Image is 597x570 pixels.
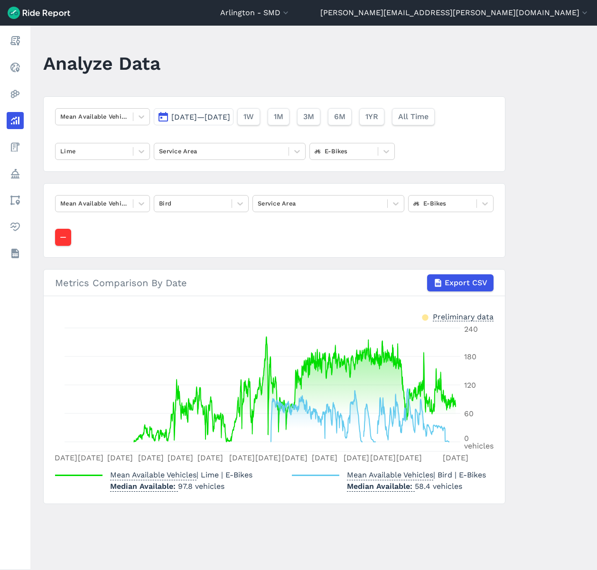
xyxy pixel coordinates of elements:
button: 1M [268,108,289,125]
button: Export CSV [427,274,494,291]
tspan: [DATE] [312,454,337,463]
tspan: [DATE] [282,454,308,463]
span: 1W [243,111,254,122]
span: Export CSV [445,277,487,289]
tspan: [DATE] [107,454,133,463]
tspan: 240 [464,325,478,334]
h1: Analyze Data [43,50,160,76]
button: All Time [392,108,435,125]
a: Fees [7,139,24,156]
button: [PERSON_NAME][EMAIL_ADDRESS][PERSON_NAME][DOMAIN_NAME] [320,7,589,19]
tspan: vehicles [464,441,494,450]
span: | Lime | E-Bikes [110,470,252,479]
p: 58.4 vehicles [347,481,486,492]
button: 1YR [359,108,384,125]
a: Datasets [7,245,24,262]
button: 3M [297,108,320,125]
tspan: [DATE] [197,454,223,463]
a: Health [7,218,24,235]
tspan: [DATE] [344,454,369,463]
span: Median Available [110,479,178,492]
span: | Bird | E-Bikes [347,470,486,479]
a: Realtime [7,59,24,76]
span: 1M [274,111,283,122]
div: Metrics Comparison By Date [55,274,494,291]
a: Analyze [7,112,24,129]
tspan: [DATE] [138,454,164,463]
tspan: 60 [464,409,474,418]
tspan: [DATE] [443,454,468,463]
tspan: [DATE] [255,454,281,463]
a: Areas [7,192,24,209]
button: 6M [328,108,352,125]
a: Report [7,32,24,49]
tspan: [DATE] [370,454,396,463]
span: Mean Available Vehicles [110,467,196,480]
tspan: [DATE] [168,454,193,463]
div: Preliminary data [433,311,494,321]
a: Heatmaps [7,85,24,103]
tspan: [DATE] [78,454,103,463]
tspan: [DATE] [396,454,422,463]
a: Policy [7,165,24,182]
span: 6M [334,111,345,122]
span: All Time [398,111,429,122]
tspan: 0 [464,434,469,443]
button: Arlington - SMD [220,7,290,19]
tspan: [DATE] [229,454,255,463]
button: [DATE]—[DATE] [154,108,233,125]
span: 1YR [365,111,378,122]
p: 97.8 vehicles [110,481,252,492]
span: 3M [303,111,314,122]
tspan: 180 [464,352,476,361]
img: Ride Report [8,7,70,19]
span: [DATE]—[DATE] [171,112,230,121]
span: Mean Available Vehicles [347,467,433,480]
span: Median Available [347,479,415,492]
tspan: 120 [464,381,476,390]
tspan: [DATE] [52,454,77,463]
button: 1W [237,108,260,125]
